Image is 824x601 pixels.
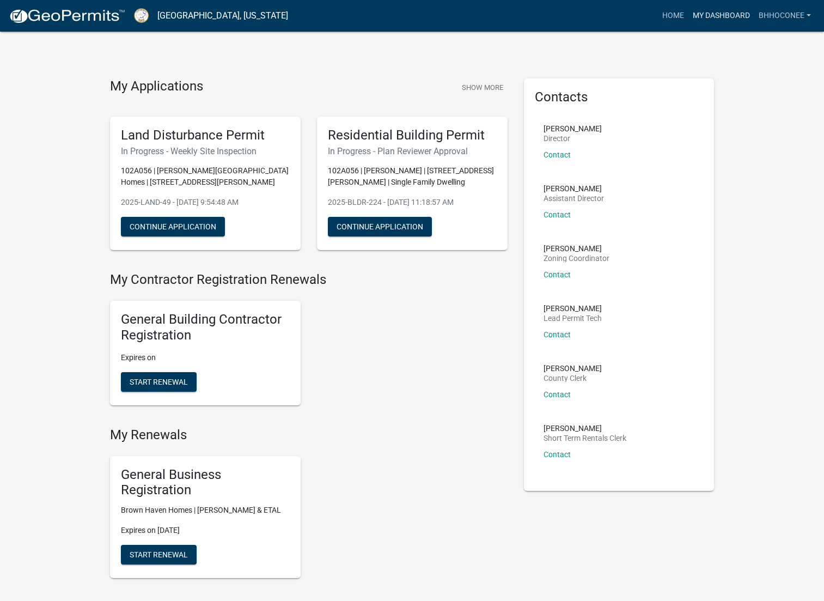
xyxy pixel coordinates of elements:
[544,125,602,132] p: [PERSON_NAME]
[328,217,432,236] button: Continue Application
[544,135,602,142] p: Director
[121,146,290,156] h6: In Progress - Weekly Site Inspection
[328,128,497,143] h5: Residential Building Permit
[157,7,288,25] a: [GEOGRAPHIC_DATA], [US_STATE]
[544,305,602,312] p: [PERSON_NAME]
[121,545,197,564] button: Start Renewal
[544,330,571,339] a: Contact
[121,197,290,208] p: 2025-LAND-49 - [DATE] 9:54:48 AM
[110,78,203,95] h4: My Applications
[121,372,197,392] button: Start Renewal
[134,8,149,23] img: Putnam County, Georgia
[121,352,290,363] p: Expires on
[544,254,609,262] p: Zoning Coordinator
[121,128,290,143] h5: Land Disturbance Permit
[130,377,188,386] span: Start Renewal
[110,427,508,587] wm-registration-list-section: My Renewals
[544,150,571,159] a: Contact
[544,185,604,192] p: [PERSON_NAME]
[110,427,508,443] h4: My Renewals
[121,217,225,236] button: Continue Application
[544,210,571,219] a: Contact
[328,146,497,156] h6: In Progress - Plan Reviewer Approval
[544,450,571,459] a: Contact
[544,245,609,252] p: [PERSON_NAME]
[544,374,602,382] p: County Clerk
[130,550,188,559] span: Start Renewal
[110,272,508,288] h4: My Contractor Registration Renewals
[535,89,704,105] h5: Contacts
[544,195,604,202] p: Assistant Director
[544,390,571,399] a: Contact
[328,165,497,188] p: 102A056 | [PERSON_NAME] | [STREET_ADDRESS][PERSON_NAME] | Single Family Dwelling
[544,314,602,322] p: Lead Permit Tech
[544,424,626,432] p: [PERSON_NAME]
[110,272,508,414] wm-registration-list-section: My Contractor Registration Renewals
[328,197,497,208] p: 2025-BLDR-224 - [DATE] 11:18:57 AM
[658,5,688,26] a: Home
[544,365,602,372] p: [PERSON_NAME]
[544,270,571,279] a: Contact
[121,505,290,516] p: Brown Haven Homes | [PERSON_NAME] & ETAL
[121,165,290,188] p: 102A056 | [PERSON_NAME][GEOGRAPHIC_DATA] Homes | [STREET_ADDRESS][PERSON_NAME]
[121,467,290,499] h5: General Business Registration
[754,5,815,26] a: BHHOconee
[688,5,754,26] a: My Dashboard
[121,312,290,343] h5: General Building Contractor Registration
[544,434,626,442] p: Short Term Rentals Clerk
[121,525,290,536] p: Expires on [DATE]
[457,78,508,96] button: Show More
